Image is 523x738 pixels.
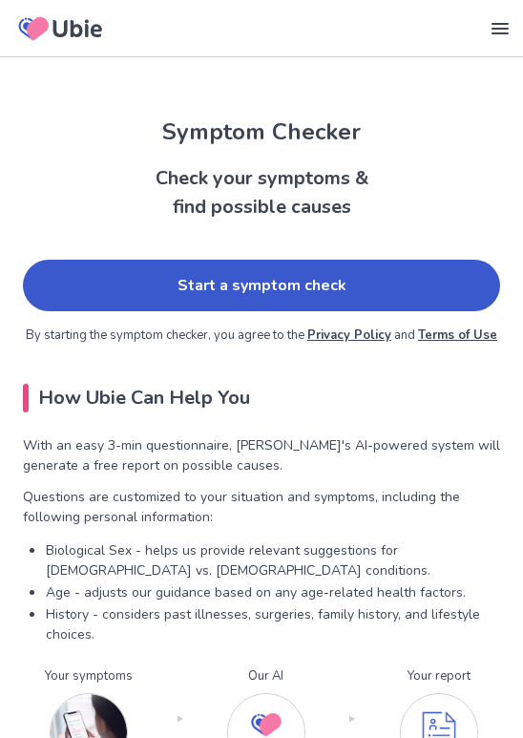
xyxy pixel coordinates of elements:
p: Your symptoms [45,667,133,686]
p: Our AI [227,667,305,686]
h2: How Ubie Can Help You [23,384,500,412]
p: Your report [400,667,478,686]
a: Start a symptom check [23,260,500,311]
p: Questions are customized to your situation and symptoms, including the following personal informa... [23,487,500,527]
p: By starting the symptom checker, you agree to the and [23,327,500,346]
a: Privacy Policy [307,327,391,344]
a: Terms of Use [418,327,497,344]
p: With an easy 3-min questionnaire, [PERSON_NAME]'s AI-powered system will generate a free report o... [23,435,500,475]
p: History - considers past illnesses, surgeries, family history, and lifestyle choices. [46,604,500,644]
p: Age - adjusts our guidance based on any age-related health factors. [46,582,500,602]
p: Biological Sex - helps us provide relevant suggestions for [DEMOGRAPHIC_DATA] vs. [DEMOGRAPHIC_DA... [46,540,500,580]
